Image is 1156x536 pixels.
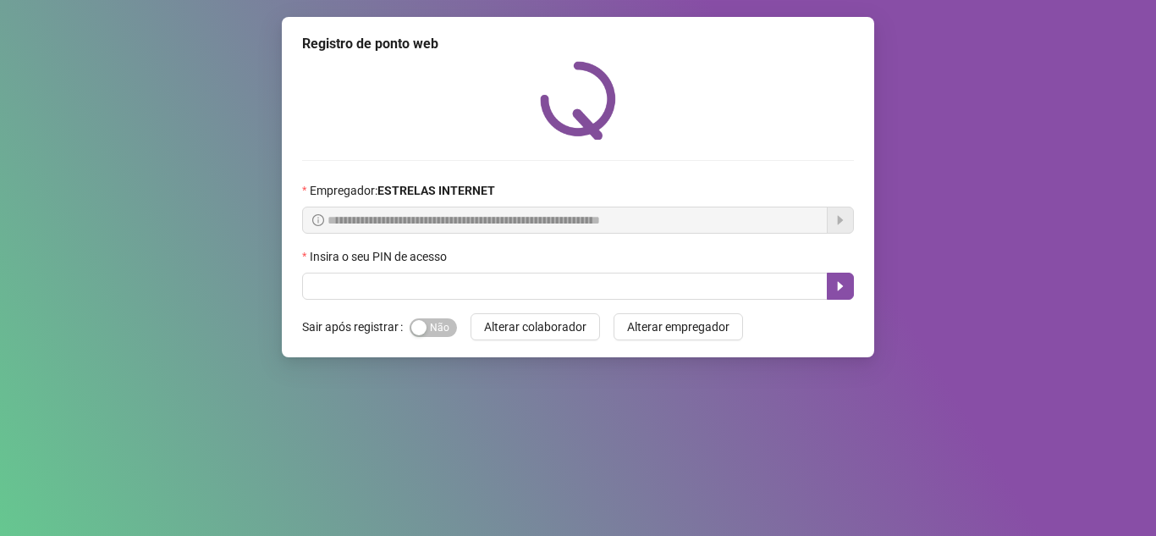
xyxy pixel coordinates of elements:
[627,318,729,336] span: Alterar empregador
[302,247,458,266] label: Insira o seu PIN de acesso
[377,184,495,197] strong: ESTRELAS INTERNET
[614,313,743,340] button: Alterar empregador
[834,279,847,293] span: caret-right
[312,214,324,226] span: info-circle
[484,318,586,336] span: Alterar colaborador
[540,61,616,140] img: QRPoint
[471,313,600,340] button: Alterar colaborador
[302,313,410,340] label: Sair após registrar
[310,181,495,200] span: Empregador :
[302,34,854,54] div: Registro de ponto web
